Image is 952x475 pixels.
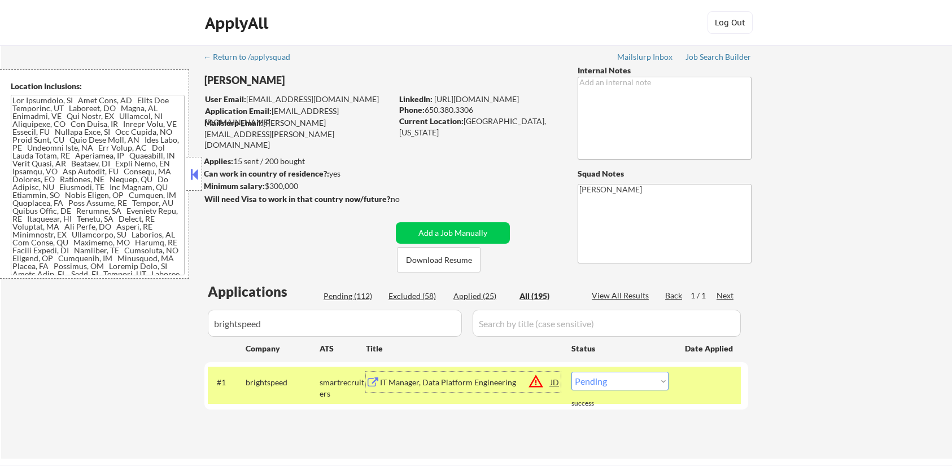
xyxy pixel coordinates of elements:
[217,377,237,388] div: #1
[320,377,366,399] div: smartrecruiters
[592,290,652,301] div: View All Results
[665,290,683,301] div: Back
[528,373,544,389] button: warning_amber
[324,291,380,302] div: Pending (112)
[366,343,561,354] div: Title
[205,94,246,104] strong: User Email:
[380,377,551,388] div: IT Manager, Data Platform Engineering
[204,169,329,178] strong: Can work in country of residence?:
[204,181,265,191] strong: Minimum salary:
[205,94,392,105] div: [EMAIL_ADDRESS][DOMAIN_NAME]
[204,118,263,127] strong: Mailslurp Email:
[685,52,752,64] a: Job Search Builder
[204,181,392,192] div: $300,000
[205,106,272,116] strong: Application Email:
[204,194,392,204] strong: Will need Visa to work in that country now/future?:
[578,65,752,76] div: Internal Notes
[246,377,320,388] div: brightspeed
[320,343,366,354] div: ATS
[549,372,561,392] div: JD
[519,291,576,302] div: All (195)
[204,117,392,151] div: [PERSON_NAME][EMAIL_ADDRESS][PERSON_NAME][DOMAIN_NAME]
[399,116,559,138] div: [GEOGRAPHIC_DATA], [US_STATE]
[578,168,752,179] div: Squad Notes
[708,11,753,34] button: Log Out
[204,168,388,179] div: yes
[617,52,674,64] a: Mailslurp Inbox
[399,105,425,115] strong: Phone:
[717,290,735,301] div: Next
[388,291,445,302] div: Excluded (58)
[453,291,510,302] div: Applied (25)
[571,399,617,408] div: success
[396,222,510,244] button: Add a Job Manually
[246,343,320,354] div: Company
[399,104,559,116] div: 650.380.3306
[205,14,272,33] div: ApplyAll
[204,156,233,166] strong: Applies:
[691,290,717,301] div: 1 / 1
[685,343,735,354] div: Date Applied
[473,310,741,337] input: Search by title (case sensitive)
[434,94,519,104] a: [URL][DOMAIN_NAME]
[391,193,423,205] div: no
[208,285,320,298] div: Applications
[208,310,462,337] input: Search by company (case sensitive)
[204,73,436,87] div: [PERSON_NAME]
[571,338,669,358] div: Status
[397,247,481,272] button: Download Resume
[685,53,752,61] div: Job Search Builder
[205,105,392,127] div: [EMAIL_ADDRESS][DOMAIN_NAME]
[617,53,674,61] div: Mailslurp Inbox
[11,81,185,92] div: Location Inclusions:
[203,53,301,61] div: ← Return to /applysquad
[204,156,392,167] div: 15 sent / 200 bought
[203,52,301,64] a: ← Return to /applysquad
[399,116,464,126] strong: Current Location:
[399,94,433,104] strong: LinkedIn:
